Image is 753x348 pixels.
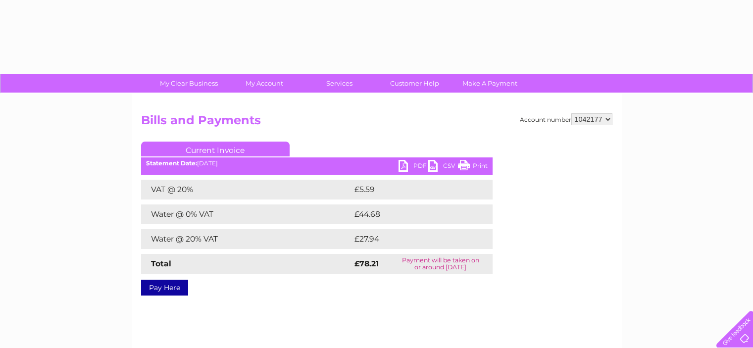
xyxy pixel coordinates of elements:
td: Water @ 20% VAT [141,229,352,249]
h2: Bills and Payments [141,113,612,132]
a: Pay Here [141,280,188,296]
td: Water @ 0% VAT [141,204,352,224]
td: Payment will be taken on or around [DATE] [389,254,493,274]
a: Services [299,74,380,93]
a: My Clear Business [148,74,230,93]
div: Account number [520,113,612,125]
a: CSV [428,160,458,174]
a: Print [458,160,488,174]
a: PDF [399,160,428,174]
strong: £78.21 [354,259,379,268]
a: Current Invoice [141,142,290,156]
td: VAT @ 20% [141,180,352,199]
td: £27.94 [352,229,472,249]
td: £44.68 [352,204,473,224]
a: Make A Payment [449,74,531,93]
div: [DATE] [141,160,493,167]
a: Customer Help [374,74,455,93]
a: My Account [223,74,305,93]
strong: Total [151,259,171,268]
b: Statement Date: [146,159,197,167]
td: £5.59 [352,180,469,199]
